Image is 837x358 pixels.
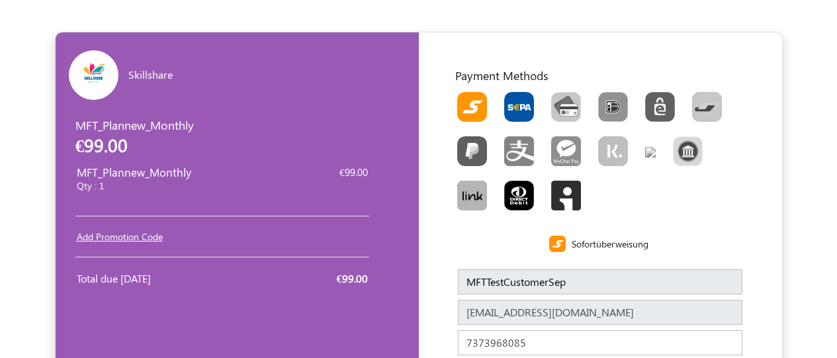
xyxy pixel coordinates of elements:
[645,92,675,122] img: EPS.png
[77,271,213,287] div: Total due [DATE]
[458,269,742,294] input: Name
[504,181,534,210] img: GOCARDLESS.png
[551,92,581,122] img: CardCollection.png
[504,136,534,166] img: S_PT_alipay.png
[458,300,742,325] input: E-mail
[457,92,487,122] img: Sofortuberweisung.png
[449,87,756,220] div: Toolbar with button groups
[504,92,534,122] img: Sepa.png
[77,181,242,192] h2: Qty : 1
[337,271,368,285] span: €99.00
[75,134,241,156] h2: €99.00
[549,236,566,252] img: Sofortuberweisung.png
[77,164,242,197] div: MFT_Plannew_Monthly
[339,165,368,179] span: €99.00
[551,136,581,166] img: S_PT_wechat_pay.png
[128,68,298,81] h6: Skillshare
[692,92,722,122] img: Bancontact.png
[77,230,163,243] a: Add Promotion Code
[673,136,703,166] img: BankTransfer.png
[457,136,487,166] img: S_PT_paypal.png
[458,330,742,355] input: Phone
[572,237,648,251] label: Sofortüberweisung
[551,181,581,210] img: GC_InstantBankPay.png
[598,92,628,122] img: Ideal.png
[457,181,487,210] img: Link.png
[598,136,628,166] img: S_PT_klarna.png
[455,68,756,82] h5: Payment Methods
[75,116,241,161] div: MFT_Plannew_Monthly
[645,147,656,157] img: S_PT_bank_transfer.png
